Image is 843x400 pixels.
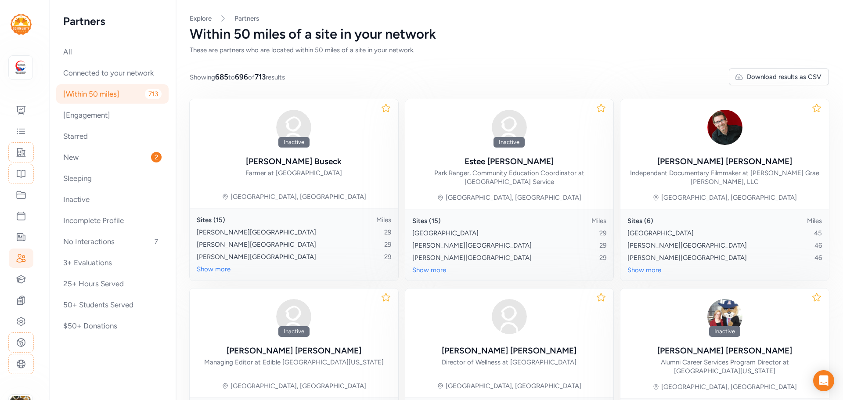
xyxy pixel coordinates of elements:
button: Download results as CSV [729,68,829,85]
div: [PERSON_NAME][GEOGRAPHIC_DATA] [412,241,532,250]
div: [PERSON_NAME][GEOGRAPHIC_DATA] [627,253,747,262]
div: 29 [384,240,391,249]
div: Miles [376,216,391,224]
span: These are partners who are located within 50 miles of a site in your network. [190,46,414,54]
div: [PERSON_NAME][GEOGRAPHIC_DATA] [412,253,532,262]
div: 45 [814,229,822,238]
img: avatar38fbb18c.svg [488,106,530,148]
a: Partners [234,14,259,23]
div: Inactive [278,326,310,337]
div: 29 [599,241,606,250]
div: [PERSON_NAME][GEOGRAPHIC_DATA] [627,241,747,250]
div: [GEOGRAPHIC_DATA], [GEOGRAPHIC_DATA] [231,192,366,201]
div: 29 [599,253,606,262]
div: [PERSON_NAME] [PERSON_NAME] [657,345,792,357]
div: [GEOGRAPHIC_DATA], [GEOGRAPHIC_DATA] [446,382,581,390]
div: New [56,148,169,167]
div: Open Intercom Messenger [813,370,834,391]
span: 713 [255,72,266,81]
div: 46 [814,241,822,250]
img: logo [11,14,32,35]
span: 696 [235,72,248,81]
div: Show more [412,266,607,274]
div: 29 [384,228,391,237]
div: Sites ( 6 ) [627,216,653,225]
div: Inactive [494,137,525,148]
div: [PERSON_NAME] [PERSON_NAME] [657,155,792,168]
img: YIKTeYGfT7ijl6oXrzX1 [704,295,746,338]
img: avatar38fbb18c.svg [488,295,530,338]
span: 2 [151,152,162,162]
div: Sites ( 15 ) [197,216,225,224]
div: [PERSON_NAME][GEOGRAPHIC_DATA] [197,240,316,249]
div: Inactive [56,190,169,209]
div: [GEOGRAPHIC_DATA], [GEOGRAPHIC_DATA] [231,382,366,390]
div: Park Ranger, Community Education Coordinator at [GEOGRAPHIC_DATA] Service [412,169,607,186]
div: [PERSON_NAME][GEOGRAPHIC_DATA] [197,252,316,261]
span: 713 [145,89,162,99]
img: avatar38fbb18c.svg [273,106,315,148]
div: [PERSON_NAME][GEOGRAPHIC_DATA] [197,228,316,237]
div: Miles [591,216,606,225]
a: Explore [190,14,212,22]
div: [PERSON_NAME] [PERSON_NAME] [442,345,576,357]
span: 7 [151,236,162,247]
div: Independant Documentary Filmmaker at [PERSON_NAME] Grae [PERSON_NAME], LLC [627,169,822,186]
span: 685 [215,72,228,81]
div: [GEOGRAPHIC_DATA], [GEOGRAPHIC_DATA] [661,193,797,202]
div: All [56,42,169,61]
nav: Breadcrumb [190,14,829,23]
div: [PERSON_NAME] Buseck [246,155,342,168]
div: [Within 50 miles] [56,84,169,104]
div: Sleeping [56,169,169,188]
div: 3+ Evaluations [56,253,169,272]
div: Director of Wellness at [GEOGRAPHIC_DATA] [442,358,576,367]
div: Within 50 miles of a site in your network [190,26,829,42]
div: Sites ( 15 ) [412,216,441,225]
div: 29 [599,229,606,238]
div: [GEOGRAPHIC_DATA], [GEOGRAPHIC_DATA] [446,193,581,202]
div: Miles [807,216,822,225]
div: [GEOGRAPHIC_DATA] [412,229,479,238]
div: Starred [56,126,169,146]
img: p7dHK3LGQy6meKuPlDv8 [704,106,746,148]
div: Alumni Career Services Program Director at [GEOGRAPHIC_DATA][US_STATE] [627,358,822,375]
div: Connected to your network [56,63,169,83]
div: No Interactions [56,232,169,251]
div: Inactive [278,137,310,148]
div: Managing Editor at Edible [GEOGRAPHIC_DATA][US_STATE] [204,358,384,367]
div: [Engagement] [56,105,169,125]
div: $50+ Donations [56,316,169,335]
img: avatar38fbb18c.svg [273,295,315,338]
div: Inactive [709,326,740,337]
div: 29 [384,252,391,261]
div: [GEOGRAPHIC_DATA], [GEOGRAPHIC_DATA] [661,382,797,391]
div: Show more [627,266,822,274]
div: 46 [814,253,822,262]
div: Estee [PERSON_NAME] [465,155,554,168]
span: Showing to of results [190,72,285,82]
div: 50+ Students Served [56,295,169,314]
div: Farmer at [GEOGRAPHIC_DATA] [245,169,342,177]
div: Show more [197,265,391,274]
div: [GEOGRAPHIC_DATA] [627,229,694,238]
h2: Partners [63,14,162,28]
span: Download results as CSV [747,72,821,81]
div: [PERSON_NAME] [PERSON_NAME] [227,345,361,357]
div: Incomplete Profile [56,211,169,230]
div: 25+ Hours Served [56,274,169,293]
img: logo [11,58,30,77]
